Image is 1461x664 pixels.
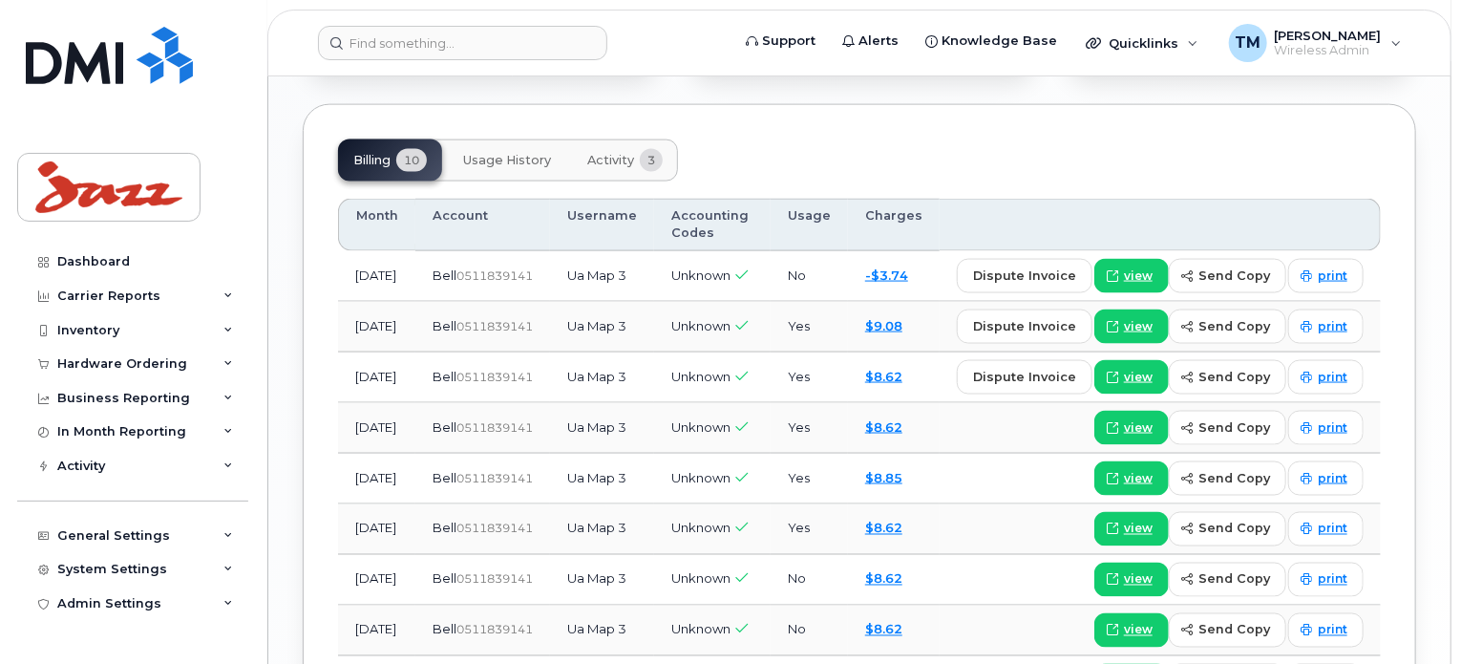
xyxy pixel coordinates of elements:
[1288,360,1364,395] a: print
[1169,461,1286,496] button: send copy
[912,22,1070,60] a: Knowledge Base
[456,471,533,485] span: 0511839141
[1198,418,1270,437] span: send copy
[640,149,663,172] span: 3
[829,22,912,60] a: Alerts
[973,267,1076,285] span: dispute invoice
[1198,317,1270,335] span: send copy
[550,199,654,251] th: Username
[865,419,902,435] a: $8.62
[1169,613,1286,648] button: send copy
[456,572,533,587] span: 0511839141
[338,403,415,454] td: [DATE]
[338,199,415,251] th: Month
[1288,310,1364,344] a: print
[1318,470,1347,487] span: print
[1275,28,1382,43] span: [PERSON_NAME]
[1094,310,1169,344] a: view
[550,504,654,555] td: Ua Map 3
[338,555,415,606] td: [DATE]
[671,318,730,333] span: Unknown
[550,555,654,606] td: Ua Map 3
[1169,360,1286,395] button: send copy
[338,454,415,504] td: [DATE]
[1094,563,1169,597] a: view
[433,521,456,536] span: Bell
[550,454,654,504] td: Ua Map 3
[587,153,634,168] span: Activity
[456,522,533,536] span: 0511839141
[456,319,533,333] span: 0511839141
[973,368,1076,386] span: dispute invoice
[671,369,730,384] span: Unknown
[433,318,456,333] span: Bell
[1198,520,1270,538] span: send copy
[957,310,1092,344] button: dispute invoice
[415,199,550,251] th: Account
[1288,512,1364,546] a: print
[433,419,456,435] span: Bell
[1318,318,1347,335] span: print
[433,622,456,637] span: Bell
[1198,621,1270,639] span: send copy
[1169,310,1286,344] button: send copy
[671,470,730,485] span: Unknown
[771,504,848,555] td: Yes
[732,22,829,60] a: Support
[1318,268,1347,285] span: print
[1275,43,1382,58] span: Wireless Admin
[865,470,902,485] a: $8.85
[1235,32,1260,54] span: TM
[865,571,902,587] a: $8.62
[1198,469,1270,487] span: send copy
[1198,368,1270,386] span: send copy
[1124,521,1153,538] span: view
[1109,35,1178,51] span: Quicklinks
[1198,267,1270,285] span: send copy
[433,369,456,384] span: Bell
[1169,563,1286,597] button: send copy
[1318,622,1347,639] span: print
[848,199,940,251] th: Charges
[1094,360,1169,395] a: view
[1124,369,1153,386] span: view
[1124,571,1153,589] span: view
[671,622,730,637] span: Unknown
[1288,259,1364,293] a: print
[1318,369,1347,386] span: print
[1094,411,1169,445] a: view
[865,369,902,384] a: $8.62
[550,353,654,403] td: Ua Map 3
[1094,512,1169,546] a: view
[433,470,456,485] span: Bell
[1094,613,1169,648] a: view
[1198,570,1270,589] span: send copy
[865,622,902,637] a: $8.62
[771,353,848,403] td: Yes
[771,454,848,504] td: Yes
[318,26,607,60] input: Find something...
[858,32,899,51] span: Alerts
[338,504,415,555] td: [DATE]
[550,403,654,454] td: Ua Map 3
[433,571,456,587] span: Bell
[338,606,415,656] td: [DATE]
[671,419,730,435] span: Unknown
[1288,613,1364,648] a: print
[550,302,654,353] td: Ua Map 3
[1318,521,1347,538] span: print
[463,153,551,168] span: Usage History
[671,521,730,536] span: Unknown
[1124,470,1153,487] span: view
[1169,411,1286,445] button: send copy
[1094,259,1169,293] a: view
[942,32,1057,51] span: Knowledge Base
[771,606,848,656] td: No
[433,268,456,283] span: Bell
[973,317,1076,335] span: dispute invoice
[338,302,415,353] td: [DATE]
[338,353,415,403] td: [DATE]
[1216,24,1415,62] div: Tanner Montgomery
[1072,24,1212,62] div: Quicklinks
[1124,419,1153,437] span: view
